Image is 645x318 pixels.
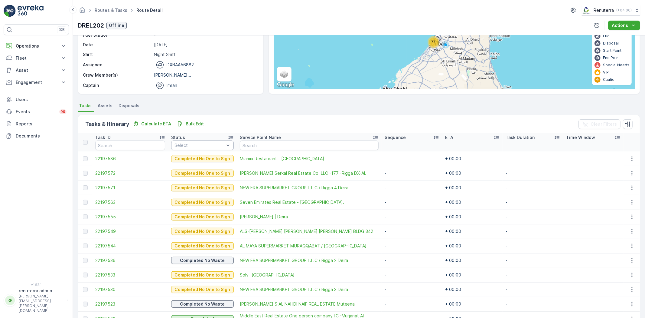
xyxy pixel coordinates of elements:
[503,195,563,210] td: -
[506,134,535,141] p: Task Duration
[503,151,563,166] td: -
[240,272,379,278] a: Solv -Al Mamzar Park
[175,120,206,128] button: Bulk Edit
[612,22,628,28] p: Actions
[141,121,171,127] p: Calculate ETA
[171,199,234,206] button: Completed No One to Sign
[78,21,104,30] p: DREL202
[79,103,92,109] span: Tasks
[582,7,591,14] img: Screenshot_2024-07-26_at_13.33.01.png
[503,181,563,195] td: -
[240,301,379,307] span: [PERSON_NAME] S AL NAHDI NAIF REAL ESTATE Muteena
[240,134,281,141] p: Service Point Name
[59,27,65,32] p: ⌘B
[442,166,503,181] td: + 00:00
[503,268,563,282] td: -
[85,120,129,128] p: Tasks & Itinerary
[4,40,69,52] button: Operations
[5,296,15,305] div: RR
[382,151,442,166] td: -
[240,243,379,249] a: AL MAYA SUPERMARKET MURAQQABAT / Muraqqabat
[98,103,112,109] span: Assets
[95,228,165,234] a: 22197549
[442,181,503,195] td: + 00:00
[16,97,67,103] p: Users
[174,199,230,205] p: Completed No One to Sign
[4,52,69,64] button: Fleet
[83,82,99,88] p: Captain
[171,134,185,141] p: Status
[171,170,234,177] button: Completed No One to Sign
[4,64,69,76] button: Asset
[382,224,442,239] td: -
[180,257,225,263] p: Completed No Waste
[275,81,295,89] a: Open this area in Google Maps (opens a new window)
[240,156,379,162] a: Miamix Restaurant - Al Nadha
[174,272,230,278] p: Completed No One to Sign
[240,272,379,278] span: Solv -[GEOGRAPHIC_DATA]
[95,243,165,249] span: 22197544
[95,199,165,205] a: 22197563
[240,199,379,205] a: Seven Emirates Real Estate - Al Rigga Bldg.
[16,109,56,115] p: Events
[109,22,124,28] p: Offline
[95,141,165,150] input: Search
[240,156,379,162] span: Miamix Restaurant - [GEOGRAPHIC_DATA]
[240,287,379,293] a: NEW ERA SUPERMARKET GROUP L.L.C / Rigga 3 Deira
[240,170,379,176] span: [PERSON_NAME] Serkal Real Estate Co. LLC -177 -Rigga DX-AL
[171,271,234,279] button: Completed No One to Sign
[95,214,165,220] span: 22197555
[95,134,111,141] p: Task ID
[167,62,194,68] p: DXBAA56882
[603,55,620,60] p: End Point
[4,288,69,313] button: RRrenuterra.admin[PERSON_NAME][EMAIL_ADDRESS][PERSON_NAME][DOMAIN_NAME]
[382,282,442,297] td: -
[4,106,69,118] a: Events99
[503,282,563,297] td: -
[445,134,453,141] p: ETA
[95,301,165,307] a: 22197523
[603,34,611,38] p: Fuel
[95,156,165,162] a: 22197586
[174,214,230,220] p: Completed No One to Sign
[4,130,69,142] a: Documents
[83,42,151,48] p: Date
[240,185,379,191] span: NEW ERA SUPERMARKET GROUP L.L.C / Rigga 4 Deira
[608,21,640,30] button: Actions
[442,151,503,166] td: + 00:00
[171,257,234,264] button: Completed No Waste
[442,239,503,253] td: + 00:00
[174,243,230,249] p: Completed No One to Sign
[154,51,257,58] p: Night Shift
[95,170,165,176] a: 22197572
[382,297,442,311] td: -
[240,243,379,249] span: AL MAYA SUPERMARKET MURAQQABAT / [GEOGRAPHIC_DATA]
[240,214,379,220] a: Saleh Ahmed S Al Nahdi - Al Khaleeg Bldg | Deira
[603,63,629,68] p: Special Needs
[106,22,127,29] button: Offline
[566,134,595,141] p: Time Window
[79,9,86,14] a: Homepage
[382,253,442,268] td: -
[180,301,225,307] p: Completed No Waste
[154,42,257,48] p: [DATE]
[171,300,234,308] button: Completed No Waste
[4,76,69,88] button: Engagement
[95,257,165,263] span: 22197536
[16,67,57,73] p: Asset
[95,185,165,191] a: 22197571
[95,272,165,278] a: 22197533
[240,170,379,176] a: Naseer Bin Abdullatif Al Serkal Real Estate Co. LLC -177 -Rigga DX-AL
[603,41,619,46] p: Disposal
[16,79,57,85] p: Engagement
[19,288,64,294] p: renuterra.admin
[616,8,632,13] p: ( +04:00 )
[275,81,295,89] img: Google
[382,210,442,224] td: -
[83,243,88,248] div: Toggle Row Selected
[240,214,379,220] span: [PERSON_NAME] | Deira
